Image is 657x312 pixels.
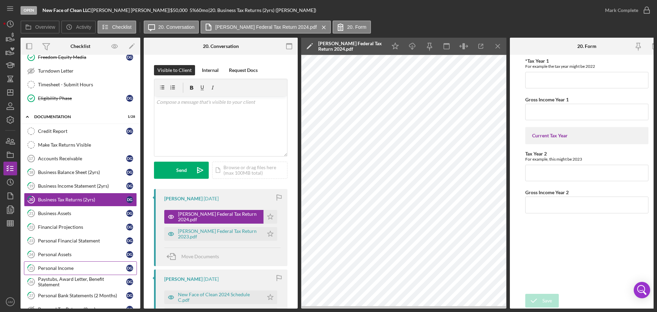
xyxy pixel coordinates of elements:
button: Visible to Client [154,65,195,75]
a: Turndown Letter [24,64,137,78]
div: D G [126,278,133,285]
label: *Tax Year 1 [525,58,549,64]
div: Business Assets [38,211,126,216]
label: [PERSON_NAME] Federal Tax Return 2024.pdf [215,24,317,30]
button: [PERSON_NAME] Federal Tax Return 2024.pdf [201,21,331,34]
div: D G [126,292,133,299]
time: 2025-07-16 17:52 [204,276,219,282]
a: 27Personal Bank Statements (2 Months)DG [24,289,137,302]
div: Eligibility Phase [38,96,126,101]
div: Paystubs, Award Letter, Benefit Statement [38,276,126,287]
button: AM [3,295,17,309]
div: Personal Income [38,265,126,271]
button: Send [154,162,209,179]
div: Credit Report [38,128,126,134]
tspan: 20 [29,197,34,202]
div: Timesheet - Submit Hours [38,82,137,87]
button: Mark Complete [598,3,654,17]
div: Personal Assets [38,252,126,257]
div: D G [126,95,133,102]
a: Freedom Equity MediaDG [24,50,137,64]
div: D G [126,155,133,162]
div: D G [126,196,133,203]
div: D G [126,210,133,217]
a: 19Business Income Statement (2yrs)DG [24,179,137,193]
div: Checklist [70,43,90,49]
div: Open Intercom Messenger [634,282,650,298]
div: Save [542,294,552,308]
div: [PERSON_NAME] [164,196,203,201]
label: Tax Year 2 [525,151,547,157]
button: Checklist [98,21,136,34]
div: New Face of Clean 2024 Schedule C.pdf [178,292,260,303]
label: 20. Conversation [158,24,195,30]
div: Business Tax Returns (2yrs) [38,197,126,202]
a: 25Personal IncomeDG [24,261,137,275]
div: 1 / 28 [123,115,135,119]
button: Save [525,294,559,308]
div: D G [126,265,133,272]
button: Request Docs [226,65,261,75]
div: Current Tax Year [532,133,642,138]
span: $50,000 [170,7,188,13]
tspan: 19 [29,184,34,188]
div: Personal Financial Statement [38,238,126,244]
tspan: 22 [29,225,33,229]
div: [PERSON_NAME] [PERSON_NAME] | [92,8,170,13]
tspan: 25 [29,266,33,270]
a: Timesheet - Submit Hours [24,78,137,91]
div: Internal [202,65,219,75]
label: Activity [76,24,91,30]
button: Overview [21,21,60,34]
label: 20. Form [347,24,366,30]
div: | 20. Business Tax Returns (2yrs) ([PERSON_NAME]) [208,8,316,13]
a: Make Tax Returns Visible [24,138,137,152]
a: 20Business Tax Returns (2yrs)DG [24,193,137,207]
label: Gross Income Year 2 [525,189,569,195]
button: Internal [198,65,222,75]
a: 24Personal AssetsDG [24,248,137,261]
label: Gross Income Year 1 [525,97,569,102]
div: Accounts Receivable [38,156,126,161]
button: 20. Form [333,21,371,34]
a: 26Paystubs, Award Letter, Benefit StatementDG [24,275,137,289]
div: For example, this might be 2023 [525,157,648,162]
a: 22Financial ProjectionsDG [24,220,137,234]
div: Freedom Equity Media [38,54,126,60]
div: Make Tax Returns Visible [38,142,137,148]
div: D G [126,128,133,135]
button: [PERSON_NAME] Federal Tax Return 2024.pdf [164,210,277,224]
div: 5 % [190,8,196,13]
div: 20. Conversation [203,43,239,49]
div: D G [126,251,133,258]
tspan: 18 [29,170,33,174]
div: D G [126,237,133,244]
a: 17Accounts ReceivableDG [24,152,137,165]
div: Send [176,162,187,179]
div: D G [126,224,133,230]
div: [PERSON_NAME] Federal Tax Return 2024.pdf [178,211,260,222]
b: New Face of Clean LLC [42,7,90,13]
a: Eligibility PhaseDG [24,91,137,105]
div: 20. Form [577,43,596,49]
div: 60 mo [196,8,208,13]
a: 23Personal Financial StatementDG [24,234,137,248]
tspan: 17 [29,157,33,161]
div: | [42,8,92,13]
tspan: 23 [29,238,33,243]
div: Request Docs [229,65,258,75]
button: 20. Conversation [144,21,199,34]
div: D G [126,54,133,61]
div: Business Income Statement (2yrs) [38,183,126,189]
div: Personal Tax Returns (2yrs) [38,307,126,312]
tspan: 21 [29,211,33,215]
button: Move Documents [164,248,226,265]
div: [PERSON_NAME] Federal Tax Return 2023.pdf [178,228,260,239]
div: [PERSON_NAME] [164,276,203,282]
div: Documentation [34,115,118,119]
div: Business Balance Sheet (2yrs) [38,170,126,175]
button: [PERSON_NAME] Federal Tax Return 2023.pdf [164,227,277,241]
button: Activity [61,21,95,34]
a: 21Business AssetsDG [24,207,137,220]
tspan: 24 [29,252,34,257]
